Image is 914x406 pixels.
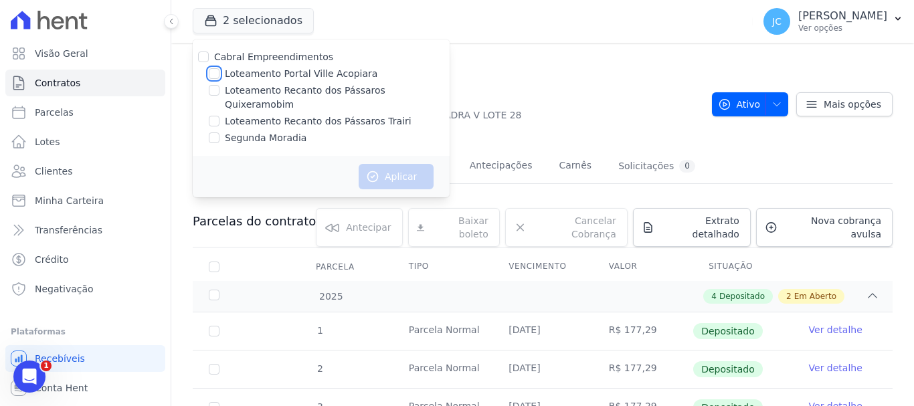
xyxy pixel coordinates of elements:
[13,361,45,393] iframe: Intercom live chat
[593,253,693,281] th: Valor
[719,290,765,302] span: Depositado
[556,149,594,185] a: Carnês
[5,375,165,401] a: Conta Hent
[616,149,698,185] a: Solicitações0
[693,361,763,377] span: Depositado
[359,164,434,189] button: Aplicar
[783,214,881,241] span: Nova cobrança avulsa
[618,160,695,173] div: Solicitações
[660,214,739,241] span: Extrato detalhado
[5,158,165,185] a: Clientes
[35,352,85,365] span: Recebíveis
[824,98,881,111] span: Mais opções
[492,253,592,281] th: Vencimento
[809,323,862,336] a: Ver detalhe
[772,17,782,26] span: JC
[798,9,887,23] p: [PERSON_NAME]
[693,323,763,339] span: Depositado
[798,23,887,33] p: Ver opções
[35,47,88,60] span: Visão Geral
[718,92,761,116] span: Ativo
[225,131,306,145] label: Segunda Moradia
[393,253,492,281] th: Tipo
[209,326,219,336] input: Só é possível selecionar pagamentos em aberto
[35,106,74,119] span: Parcelas
[393,350,492,388] td: Parcela Normal
[633,208,751,247] a: Extrato detalhado
[492,312,592,350] td: [DATE]
[786,290,792,302] span: 2
[35,223,102,237] span: Transferências
[300,253,371,280] div: Parcela
[467,149,535,185] a: Antecipações
[809,361,862,375] a: Ver detalhe
[753,3,914,40] button: JC [PERSON_NAME] Ver opções
[225,84,450,112] label: Loteamento Recanto dos Pássaros Quixeramobim
[430,108,522,122] a: QUADRA V LOTE 28
[35,381,88,395] span: Conta Hent
[593,350,693,388] td: R$ 177,29
[35,165,72,178] span: Clientes
[35,135,60,148] span: Lotes
[712,92,789,116] button: Ativo
[5,276,165,302] a: Negativação
[209,364,219,375] input: Só é possível selecionar pagamentos em aberto
[316,363,323,374] span: 2
[214,52,333,62] label: Cabral Empreendimentos
[794,290,836,302] span: Em Aberto
[5,99,165,126] a: Parcelas
[11,324,160,340] div: Plataformas
[711,290,717,302] span: 4
[41,361,52,371] span: 1
[679,160,695,173] div: 0
[35,282,94,296] span: Negativação
[225,114,412,128] label: Loteamento Recanto dos Pássaros Trairi
[35,253,69,266] span: Crédito
[5,187,165,214] a: Minha Carteira
[225,67,377,81] label: Loteamento Portal Ville Acopiara
[193,8,314,33] button: 2 selecionados
[593,312,693,350] td: R$ 177,29
[35,194,104,207] span: Minha Carteira
[316,325,323,336] span: 1
[5,345,165,372] a: Recebíveis
[5,70,165,96] a: Contratos
[796,92,893,116] a: Mais opções
[35,76,80,90] span: Contratos
[492,350,592,388] td: [DATE]
[693,253,792,281] th: Situação
[5,246,165,273] a: Crédito
[5,217,165,243] a: Transferências
[5,40,165,67] a: Visão Geral
[193,213,316,229] h3: Parcelas do contrato
[393,312,492,350] td: Parcela Normal
[756,208,893,247] a: Nova cobrança avulsa
[5,128,165,155] a: Lotes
